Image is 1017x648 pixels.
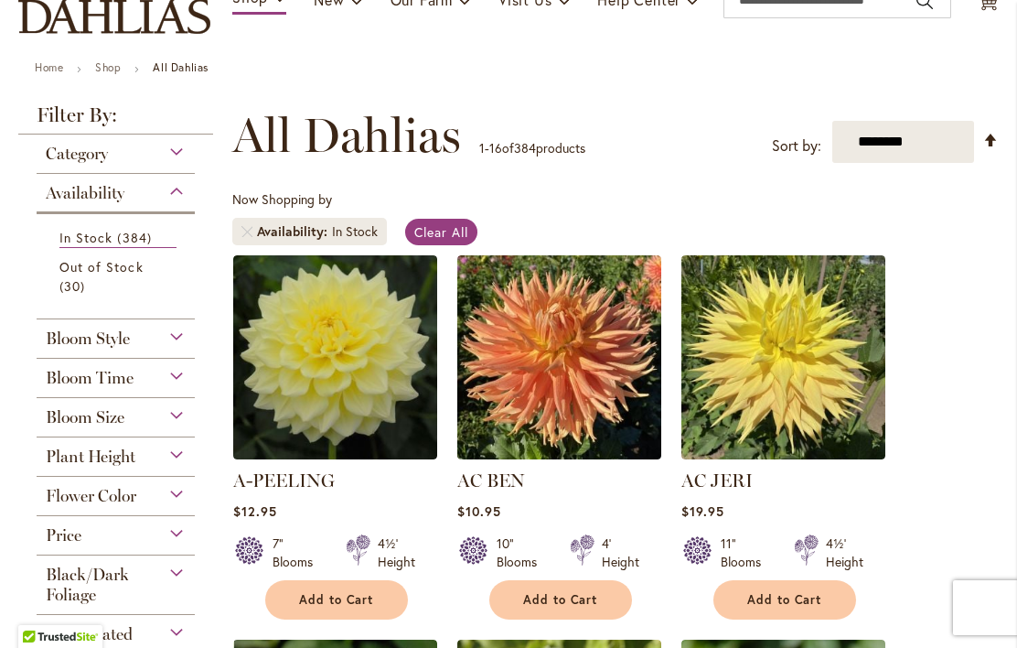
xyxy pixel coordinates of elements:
[681,446,885,463] a: AC Jeri
[59,257,177,296] a: Out of Stock 30
[233,470,335,491] a: A-PEELING
[457,255,661,459] img: AC BEN
[153,60,209,74] strong: All Dahlias
[95,60,121,74] a: Shop
[241,226,252,237] a: Remove Availability In Stock
[14,583,65,634] iframe: Launch Accessibility Center
[747,592,822,608] span: Add to Cart
[117,228,155,247] span: 384
[46,407,124,427] span: Bloom Size
[378,535,415,571] div: 4½' Height
[332,222,378,241] div: In Stock
[59,276,90,296] span: 30
[489,580,632,620] button: Add to Cart
[46,624,133,644] span: SID Created
[721,535,772,571] div: 11" Blooms
[479,134,585,163] p: - of products
[457,502,501,520] span: $10.95
[523,592,598,608] span: Add to Cart
[681,470,753,491] a: AC JERI
[233,502,277,520] span: $12.95
[479,139,485,157] span: 1
[273,535,324,571] div: 7" Blooms
[681,255,885,459] img: AC Jeri
[46,565,129,605] span: Black/Dark Foliage
[232,190,332,208] span: Now Shopping by
[457,446,661,463] a: AC BEN
[713,580,856,620] button: Add to Cart
[826,535,863,571] div: 4½' Height
[46,368,134,388] span: Bloom Time
[602,535,639,571] div: 4' Height
[232,108,461,163] span: All Dahlias
[46,447,135,467] span: Plant Height
[514,139,536,157] span: 384
[46,183,124,203] span: Availability
[414,223,468,241] span: Clear All
[18,105,213,135] strong: Filter By:
[46,144,108,164] span: Category
[46,486,136,506] span: Flower Color
[681,502,724,520] span: $19.95
[35,60,63,74] a: Home
[233,446,437,463] a: A-Peeling
[497,535,548,571] div: 10" Blooms
[59,258,144,275] span: Out of Stock
[46,329,130,349] span: Bloom Style
[59,228,177,248] a: In Stock 384
[257,222,332,241] span: Availability
[457,470,525,491] a: AC BEN
[772,129,821,163] label: Sort by:
[59,229,112,246] span: In Stock
[489,139,502,157] span: 16
[265,580,408,620] button: Add to Cart
[405,219,477,245] a: Clear All
[46,525,81,545] span: Price
[299,592,374,608] span: Add to Cart
[233,255,437,459] img: A-Peeling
